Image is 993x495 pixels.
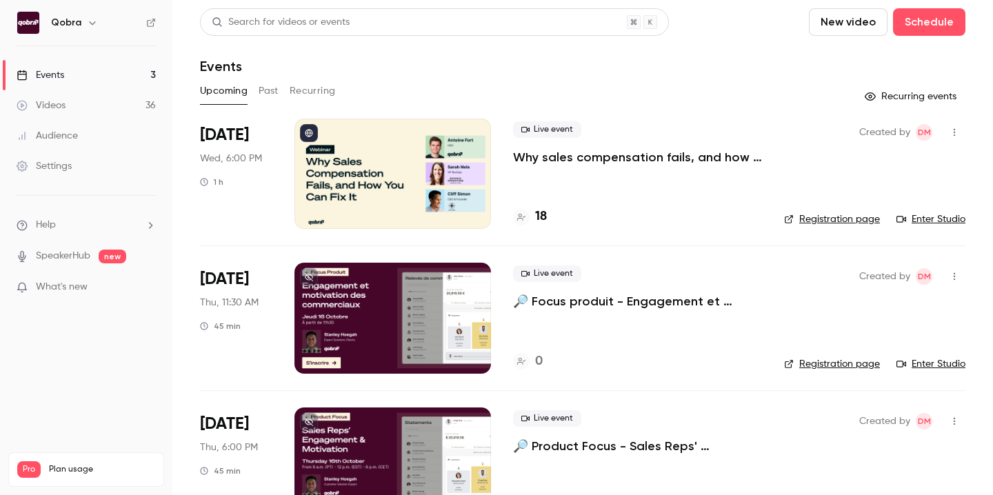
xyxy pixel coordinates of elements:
[49,464,155,475] span: Plan usage
[513,293,762,310] a: 🔎 Focus produit - Engagement et motivation des commerciaux
[513,410,581,427] span: Live event
[513,208,547,226] a: 18
[513,149,762,165] a: Why sales compensation fails, and how you can fix it
[17,12,39,34] img: Qobra
[17,129,78,143] div: Audience
[17,461,41,478] span: Pro
[916,124,932,141] span: Dylan Manceau
[513,438,762,454] a: 🔎 Product Focus - Sales Reps' Engagement & Motivation
[784,357,880,371] a: Registration page
[200,58,242,74] h1: Events
[859,124,910,141] span: Created by
[513,352,543,371] a: 0
[200,296,259,310] span: Thu, 11:30 AM
[916,268,932,285] span: Dylan Manceau
[859,85,965,108] button: Recurring events
[17,159,72,173] div: Settings
[51,16,81,30] h6: Qobra
[17,218,156,232] li: help-dropdown-opener
[859,413,910,430] span: Created by
[36,280,88,294] span: What's new
[200,176,223,188] div: 1 h
[784,212,880,226] a: Registration page
[200,152,262,165] span: Wed, 6:00 PM
[36,218,56,232] span: Help
[200,124,249,146] span: [DATE]
[535,208,547,226] h4: 18
[809,8,887,36] button: New video
[918,268,931,285] span: DM
[212,15,350,30] div: Search for videos or events
[200,413,249,435] span: [DATE]
[200,119,272,229] div: Oct 8 Wed, 6:00 PM (Europe/Paris)
[896,212,965,226] a: Enter Studio
[17,68,64,82] div: Events
[918,124,931,141] span: DM
[513,121,581,138] span: Live event
[200,441,258,454] span: Thu, 6:00 PM
[200,80,248,102] button: Upcoming
[290,80,336,102] button: Recurring
[200,263,272,373] div: Oct 16 Thu, 11:30 AM (Europe/Paris)
[513,265,581,282] span: Live event
[893,8,965,36] button: Schedule
[139,281,156,294] iframe: Noticeable Trigger
[859,268,910,285] span: Created by
[200,465,241,476] div: 45 min
[918,413,931,430] span: DM
[916,413,932,430] span: Dylan Manceau
[535,352,543,371] h4: 0
[99,250,126,263] span: new
[200,268,249,290] span: [DATE]
[259,80,279,102] button: Past
[17,99,66,112] div: Videos
[896,357,965,371] a: Enter Studio
[200,321,241,332] div: 45 min
[36,249,90,263] a: SpeakerHub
